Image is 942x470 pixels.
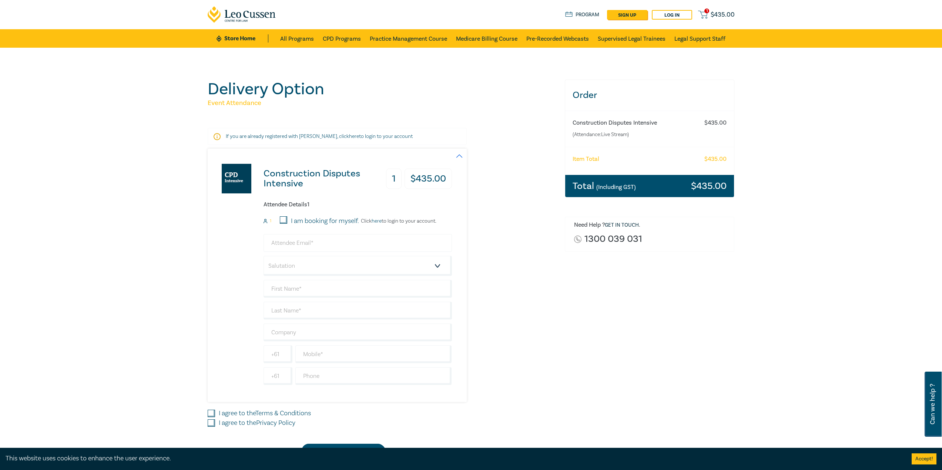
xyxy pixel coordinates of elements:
button: Accept cookies [912,453,936,464]
h6: $ 435.00 [704,119,727,126]
input: First Name* [264,280,452,298]
h6: Item Total [573,156,599,163]
span: 1 [704,9,709,13]
h3: $ 435.00 [405,169,452,189]
h6: $ 435.00 [704,156,727,163]
a: 1300 039 031 [584,234,642,244]
h6: Attendee Details 1 [264,201,452,208]
h3: Order [565,80,734,111]
h1: Delivery Option [208,80,556,99]
a: sign up [607,10,647,20]
input: Mobile* [295,345,452,363]
a: Medicare Billing Course [456,29,517,48]
label: I agree to the [219,409,311,418]
a: CPD Programs [323,29,361,48]
label: I am booking for myself. [291,216,359,226]
input: Company [264,324,452,341]
p: Click to login to your account. [359,218,436,224]
h3: 1 [386,169,402,189]
a: Get in touch [605,222,639,229]
h3: Total [573,181,636,191]
h3: Construction Disputes Intensive [264,169,385,189]
h5: Event Attendance [208,99,556,108]
span: $ 435.00 [711,11,735,19]
img: Construction Disputes Intensive [222,164,251,193]
a: Program [565,11,600,19]
label: I agree to the [219,418,295,428]
span: Can we help ? [929,376,936,432]
a: here [372,218,382,224]
a: All Programs [280,29,314,48]
a: Legal Support Staff [674,29,725,48]
input: Phone [295,367,452,385]
a: Pre-Recorded Webcasts [526,29,589,48]
small: 1 [270,219,271,224]
input: Last Name* [264,302,452,319]
a: Privacy Policy [256,419,295,427]
input: +61 [264,367,292,385]
button: Checkout [302,444,385,458]
input: Attendee Email* [264,234,452,252]
h6: Need Help ? . [574,222,729,229]
a: Practice Management Course [370,29,447,48]
a: Supervised Legal Trainees [598,29,666,48]
a: Continue Shopping [385,444,462,458]
div: This website uses cookies to enhance the user experience. [6,454,901,463]
small: (Attendance: Live Stream ) [573,131,697,138]
input: +61 [264,345,292,363]
a: Store Home [217,34,268,43]
h3: $ 435.00 [691,181,727,191]
a: Log in [652,10,692,20]
small: (Including GST) [596,183,636,191]
a: here [349,133,359,140]
p: If you are already registered with [PERSON_NAME], click to login to your account [226,133,449,140]
h6: Construction Disputes Intensive [573,119,697,126]
a: Terms & Conditions [255,409,311,417]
